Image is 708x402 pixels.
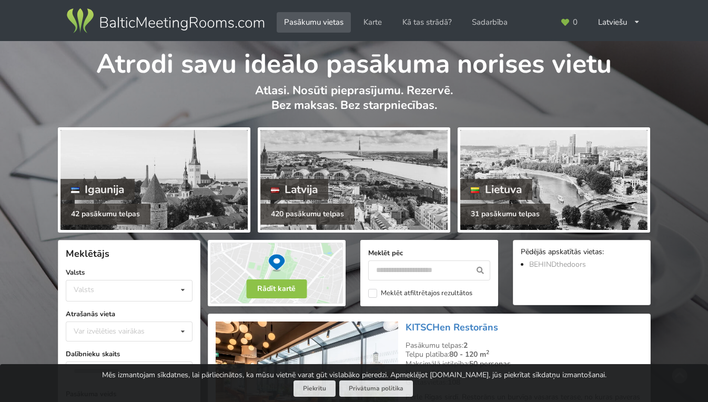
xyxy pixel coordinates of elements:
sup: 2 [486,348,489,356]
div: 31 pasākumu telpas [460,204,550,225]
div: Pasākumu telpas: [406,341,642,350]
div: Valsts [74,285,94,294]
strong: 80 - 120 m [449,349,489,359]
a: Latvija 420 pasākumu telpas [258,127,450,233]
div: Pēdējās apskatītās vietas: [521,248,643,258]
label: Valsts [66,267,193,278]
a: Sadarbība [464,12,515,33]
img: Rādīt kartē [208,240,346,306]
strong: 2 [463,340,468,350]
a: Privātuma politika [339,380,413,397]
label: Meklēt pēc [368,248,490,258]
a: Pasākumu vietas [277,12,351,33]
strong: 50 personas [469,359,511,369]
label: Dalībnieku skaits [66,349,193,359]
h1: Atrodi savu ideālo pasākuma norises vietu [58,41,651,81]
img: Baltic Meeting Rooms [65,6,266,36]
a: Lietuva 31 pasākumu telpas [458,127,650,233]
p: Atlasi. Nosūti pieprasījumu. Rezervē. Bez maksas. Bez starpniecības. [58,83,651,124]
div: 42 pasākumu telpas [60,204,150,225]
span: Meklētājs [66,247,109,260]
div: 420 pasākumu telpas [260,204,355,225]
a: Igaunija 42 pasākumu telpas [58,127,250,233]
div: Telpu platība: [406,350,642,359]
a: KITSCHen Restorāns [406,321,498,334]
a: Karte [356,12,389,33]
span: 0 [573,18,578,26]
div: Latvija [260,179,329,200]
button: Rādīt kartē [246,279,307,298]
div: Maksimālā ietilpība: [406,359,642,369]
div: Var izvēlēties vairākas [71,325,168,337]
div: Lietuva [460,179,532,200]
label: Atrašanās vieta [66,309,193,319]
a: BEHINDthedoors [529,259,586,269]
div: Igaunija [60,179,135,200]
label: Meklēt atfiltrētajos rezultātos [368,289,472,298]
button: Piekrītu [294,380,336,397]
div: Latviešu [591,12,648,33]
a: Kā tas strādā? [395,12,459,33]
